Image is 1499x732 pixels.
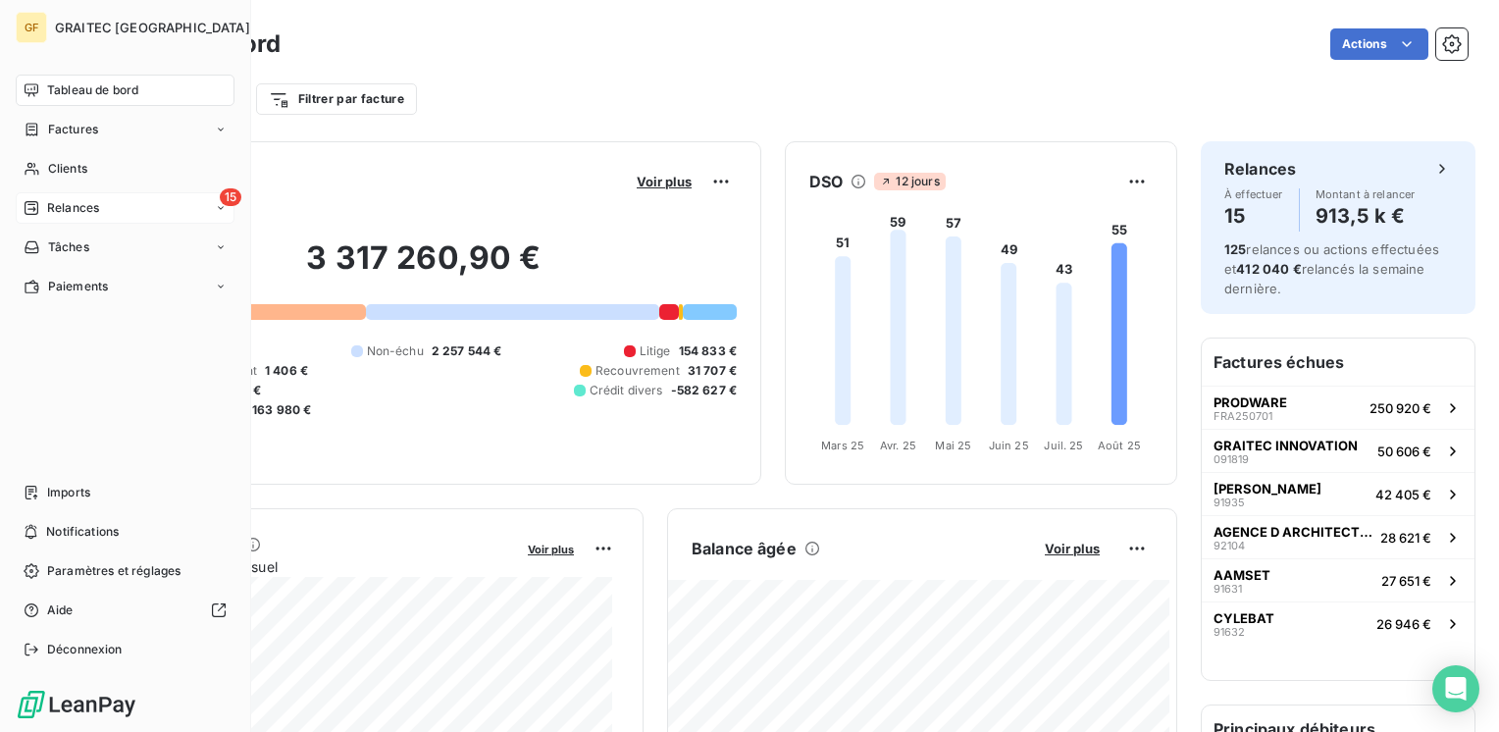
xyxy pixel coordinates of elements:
[1214,481,1321,497] span: [PERSON_NAME]
[679,342,737,360] span: 154 833 €
[821,439,864,452] tspan: Mars 25
[1224,157,1296,181] h6: Relances
[1202,429,1474,472] button: GRAITEC INNOVATION09181950 606 €
[631,173,698,190] button: Voir plus
[432,342,502,360] span: 2 257 544 €
[47,199,99,217] span: Relances
[1381,573,1431,589] span: 27 651 €
[16,555,234,587] a: Paramètres et réglages
[16,12,47,43] div: GF
[1224,200,1283,232] h4: 15
[1202,515,1474,558] button: AGENCE D ARCHITECTURE A BECHU9210428 621 €
[48,160,87,178] span: Clients
[16,192,234,224] a: 15Relances
[1316,188,1416,200] span: Montant à relancer
[1376,616,1431,632] span: 26 946 €
[16,477,234,508] a: Imports
[47,81,138,99] span: Tableau de bord
[809,170,843,193] h6: DSO
[640,342,671,360] span: Litige
[1214,453,1249,465] span: 091819
[1380,530,1431,546] span: 28 621 €
[1202,386,1474,429] button: PRODWAREFRA250701250 920 €
[16,689,137,720] img: Logo LeanPay
[16,595,234,626] a: Aide
[111,238,737,297] h2: 3 317 260,90 €
[1044,439,1083,452] tspan: Juil. 25
[1214,610,1274,626] span: CYLEBAT
[1214,524,1372,540] span: AGENCE D ARCHITECTURE A BECHU
[1377,444,1431,459] span: 50 606 €
[367,342,424,360] span: Non-échu
[48,278,108,295] span: Paiements
[528,543,574,556] span: Voir plus
[16,271,234,302] a: Paiements
[688,362,737,380] span: 31 707 €
[220,188,241,206] span: 15
[1202,558,1474,601] button: AAMSET9163127 651 €
[880,439,916,452] tspan: Avr. 25
[55,20,250,35] span: GRAITEC [GEOGRAPHIC_DATA]
[671,382,738,399] span: -582 627 €
[246,401,312,419] span: -163 980 €
[692,537,797,560] h6: Balance âgée
[16,114,234,145] a: Factures
[1432,665,1479,712] div: Open Intercom Messenger
[637,174,692,189] span: Voir plus
[47,641,123,658] span: Déconnexion
[1202,339,1474,386] h6: Factures échues
[1214,394,1287,410] span: PRODWARE
[46,523,119,541] span: Notifications
[1202,472,1474,515] button: [PERSON_NAME]9193542 405 €
[265,362,308,380] span: 1 406 €
[47,562,181,580] span: Paramètres et réglages
[1214,583,1242,595] span: 91631
[1202,601,1474,645] button: CYLEBAT9163226 946 €
[1214,410,1272,422] span: FRA250701
[48,121,98,138] span: Factures
[1214,497,1245,508] span: 91935
[595,362,680,380] span: Recouvrement
[989,439,1029,452] tspan: Juin 25
[1316,200,1416,232] h4: 913,5 k €
[1214,540,1245,551] span: 92104
[1224,188,1283,200] span: À effectuer
[1330,28,1428,60] button: Actions
[874,173,945,190] span: 12 jours
[935,439,971,452] tspan: Mai 25
[1098,439,1141,452] tspan: Août 25
[48,238,89,256] span: Tâches
[1236,261,1301,277] span: 412 040 €
[522,540,580,557] button: Voir plus
[1214,626,1245,638] span: 91632
[1045,541,1100,556] span: Voir plus
[111,556,514,577] span: Chiffre d'affaires mensuel
[1370,400,1431,416] span: 250 920 €
[16,75,234,106] a: Tableau de bord
[47,601,74,619] span: Aide
[1375,487,1431,502] span: 42 405 €
[1039,540,1106,557] button: Voir plus
[16,232,234,263] a: Tâches
[256,83,417,115] button: Filtrer par facture
[590,382,663,399] span: Crédit divers
[1214,567,1270,583] span: AAMSET
[1214,438,1358,453] span: GRAITEC INNOVATION
[1224,241,1246,257] span: 125
[16,153,234,184] a: Clients
[1224,241,1439,296] span: relances ou actions effectuées et relancés la semaine dernière.
[47,484,90,501] span: Imports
